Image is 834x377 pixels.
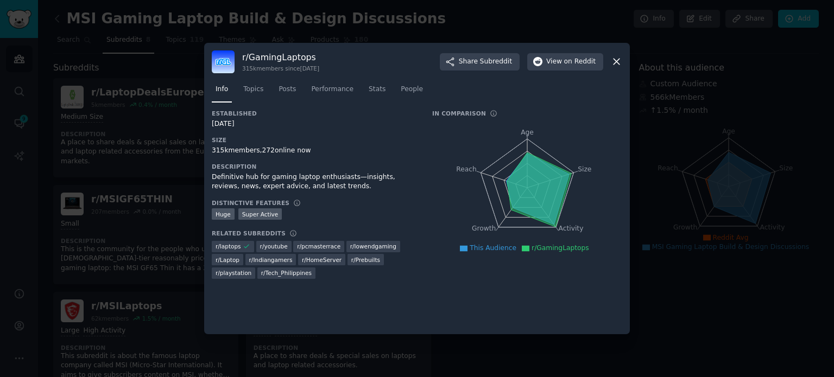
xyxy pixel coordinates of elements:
a: Stats [365,81,389,103]
a: People [397,81,427,103]
span: Posts [279,85,296,94]
span: r/ youtube [260,242,288,250]
span: This Audience [470,244,516,252]
span: r/GamingLaptops [532,244,589,252]
span: r/ playstation [216,269,251,277]
span: Topics [243,85,263,94]
a: Info [212,81,232,103]
a: Performance [307,81,357,103]
span: r/ laptops [216,242,241,250]
span: r/ Indiangamers [249,256,293,264]
span: r/ lowendgaming [350,242,396,250]
div: [DATE] [212,119,417,129]
tspan: Activity [559,225,584,232]
button: Viewon Reddit [527,53,603,71]
span: on Reddit [564,57,596,67]
h3: In Comparison [432,110,486,117]
span: r/ pcmasterrace [297,242,340,250]
h3: Size [212,136,417,144]
span: Stats [369,85,386,94]
div: Definitive hub for gaming laptop enthusiasts—insights, reviews, news, expert advice, and latest t... [212,172,417,191]
div: 315k members, 272 online now [212,146,417,156]
div: 315k members since [DATE] [242,65,319,72]
span: Performance [311,85,353,94]
span: Subreddit [480,57,512,67]
img: GamingLaptops [212,50,235,73]
tspan: Size [578,165,591,172]
div: Super Active [238,208,282,220]
span: People [401,85,423,94]
div: Huge [212,208,235,220]
span: Info [216,85,228,94]
a: Topics [239,81,267,103]
button: ShareSubreddit [440,53,520,71]
span: r/ Laptop [216,256,239,264]
tspan: Reach [456,165,477,172]
h3: Related Subreddits [212,229,286,237]
tspan: Growth [472,225,496,232]
span: r/ HomeServer [302,256,342,264]
a: Posts [275,81,300,103]
h3: Description [212,163,417,170]
span: r/ Tech_Philippines [261,269,312,277]
tspan: Age [521,129,534,136]
h3: Distinctive Features [212,199,289,207]
h3: Established [212,110,417,117]
span: r/ Prebuilts [351,256,380,264]
span: Share [459,57,512,67]
h3: r/ GamingLaptops [242,52,319,63]
span: View [546,57,596,67]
